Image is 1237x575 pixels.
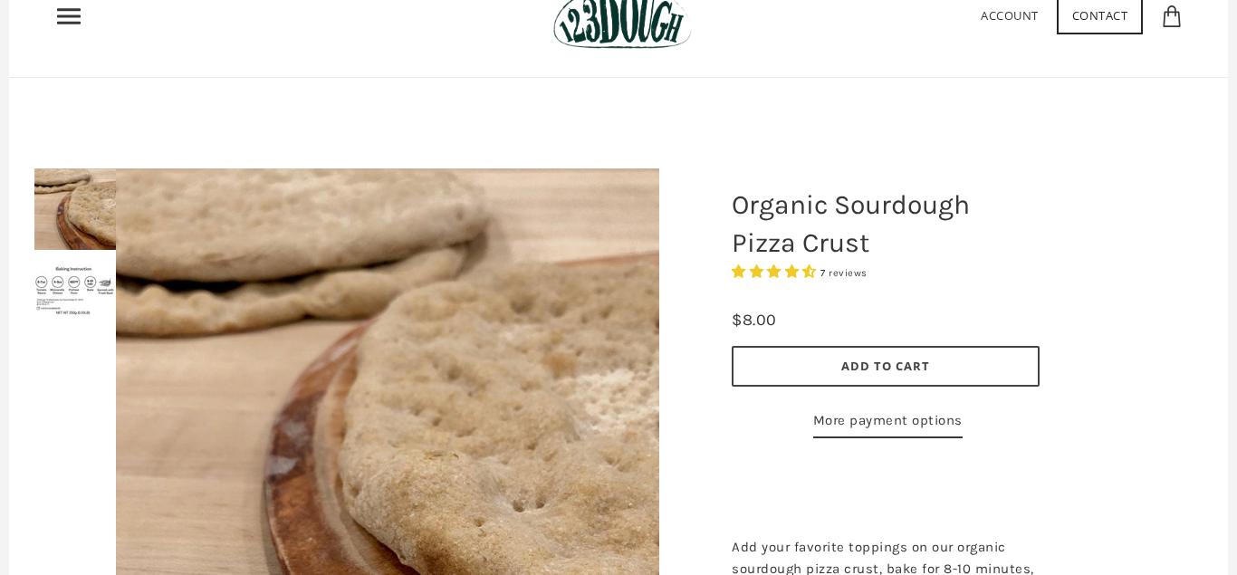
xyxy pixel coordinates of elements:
div: $8.00 [732,307,777,333]
span: 7 reviews [820,267,868,279]
button: Add to Cart [732,346,1040,387]
img: Organic Sourdough Pizza Crust [34,264,116,316]
img: Organic Sourdough Pizza Crust [34,168,116,250]
span: Add to Cart [841,358,930,374]
a: More payment options [813,409,963,438]
h1: Organic Sourdough Pizza Crust [718,177,1053,271]
span: 4.29 stars [732,264,820,280]
nav: Primary [54,2,83,31]
a: Account [981,7,1039,24]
